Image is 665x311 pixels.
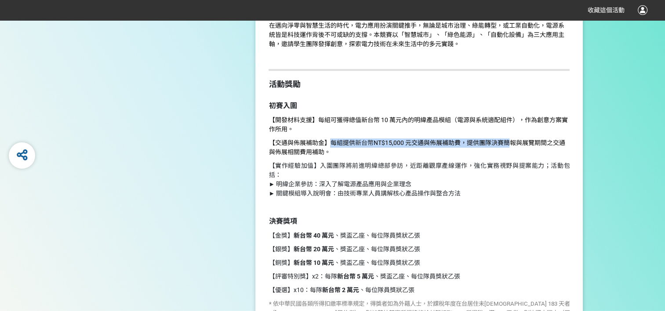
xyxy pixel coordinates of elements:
[293,232,334,239] strong: 新台幣 40 萬元
[355,139,373,146] span: 新台幣
[269,101,297,110] strong: 初賽入圍
[293,259,334,266] strong: 新台幣 10 萬元
[322,286,359,293] strong: 新台幣 2 萬元
[293,246,334,253] strong: 新台幣 20 萬元
[269,22,564,47] span: 在邁向淨零與智慧生活的時代，電力應用扮演關鍵推手，無論是城市治理、綠能轉型，或工業自動化，電源系統皆是科技運作背後不可或缺的支撐。本競賽以「智慧城市」、「綠色能源」、「自動化設備」為三大應用主軸...
[337,273,374,280] strong: 新台幣 5 萬元
[269,139,355,146] span: 【交通與佈展補助金】每組提供
[269,217,297,225] strong: 決賽獎項
[269,231,570,240] p: 【金獎】 、獎盃乙座、每位隊員獎狀乙張
[269,116,567,133] span: 【開發材料支援】每組可獲得總值新台幣 10 萬元內的明緯產品模組（電源與系統適配組件），作為創意方案實作所用。
[269,139,565,155] span: NT$15,000 元交通與佈展補助費，提供團隊決賽簡報與展覽期間之交通與佈展相關費用補助。
[588,7,625,14] span: 收藏這個活動
[269,80,300,89] strong: 活動獎勵
[269,286,570,295] p: 【優選】x10：每隊 、每位隊員獎狀乙張
[269,258,570,268] p: 【銅獎】 、獎盃乙座、每位隊員獎狀乙張
[269,161,570,198] p: 【實作經驗加值】入圍團隊將前進明緯總部參訪，近距離觀摩產線運作，強化實務視野與提案能力；活動包括： ► 明緯企業參訪：深入了解電源產品應用與企業理念 ► 關鍵模組導入說明會：由技術專業人員講解核...
[269,245,570,254] p: 【銀獎】 、獎盃乙座、每位隊員獎狀乙張
[269,272,570,281] p: 【評審特別獎】x2：每隊 、獎盃乙座、每位隊員獎狀乙張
